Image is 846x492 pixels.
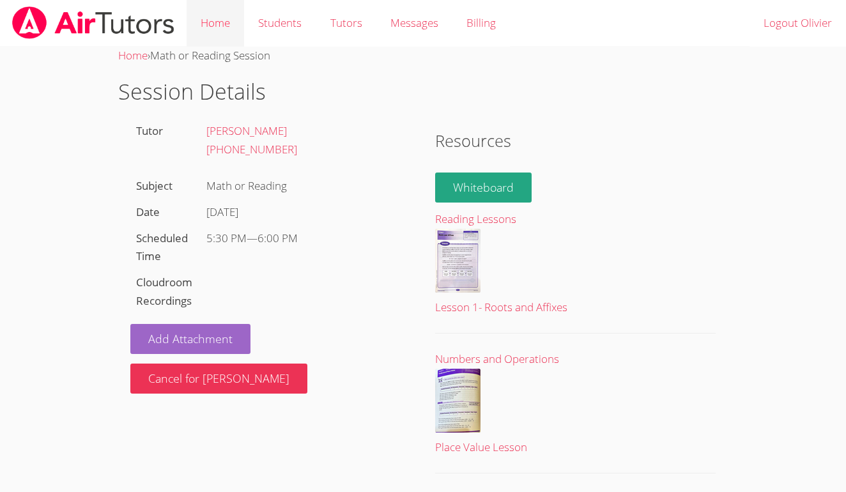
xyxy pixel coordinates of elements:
h2: Resources [435,128,716,153]
a: Add Attachment [130,324,250,354]
span: Math or Reading Session [150,48,270,63]
img: 1.%20Place%20Value.pdf [435,369,481,433]
h1: Session Details [118,75,727,108]
a: Whiteboard [435,173,532,203]
a: Numbers and OperationsPlace Value Lesson [435,350,716,457]
label: Subject [136,178,173,193]
label: Date [136,204,160,219]
div: Place Value Lesson [435,438,716,457]
img: Lesson%201-%20Roots%20and%20Affixes%20.pdf [435,229,481,293]
div: [DATE] [206,203,405,222]
span: 5:30 PM [206,231,247,245]
span: 6:00 PM [258,231,298,245]
div: Numbers and Operations [435,350,716,369]
div: — [206,229,405,248]
label: Cloudroom Recordings [136,275,192,308]
img: airtutors_banner-c4298cdbf04f3fff15de1276eac7730deb9818008684d7c2e4769d2f7ddbe033.png [11,6,176,39]
a: Home [118,48,148,63]
div: Reading Lessons [435,210,716,229]
div: Math or Reading [201,173,411,199]
span: Messages [390,15,438,30]
button: Cancel for [PERSON_NAME] [130,364,307,394]
label: Scheduled Time [136,231,188,264]
div: Lesson 1- Roots and Affixes [435,298,716,317]
div: › [118,47,727,65]
label: Tutor [136,123,163,138]
a: [PHONE_NUMBER] [206,142,297,157]
a: [PERSON_NAME] [206,123,287,138]
a: Reading LessonsLesson 1- Roots and Affixes [435,210,716,317]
